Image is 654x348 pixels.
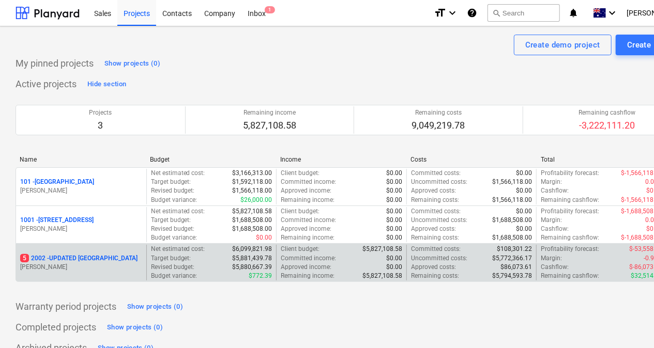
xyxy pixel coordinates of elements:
[386,207,402,216] p: $0.00
[411,233,459,242] p: Remaining costs :
[411,245,461,254] p: Committed costs :
[151,263,195,272] p: Revised budget :
[579,108,635,117] p: Remaining cashflow
[541,216,562,225] p: Margin :
[492,216,532,225] p: $1,688,508.00
[20,254,138,263] p: 2002 - UPDATED [GEOGRAPHIC_DATA]
[568,7,579,19] i: notifications
[281,169,320,178] p: Client budget :
[516,186,532,195] p: $0.00
[411,178,467,186] p: Uncommitted costs :
[256,233,272,242] p: $0.00
[281,216,336,225] p: Committed income :
[541,178,562,186] p: Margin :
[281,272,334,280] p: Remaining income :
[151,245,205,254] p: Net estimated cost :
[467,7,477,19] i: Knowledge base
[20,186,142,195] p: [PERSON_NAME]
[281,245,320,254] p: Client budget :
[20,178,142,195] div: 101 -[GEOGRAPHIC_DATA][PERSON_NAME]
[20,178,94,186] p: 101 - [GEOGRAPHIC_DATA]
[151,169,205,178] p: Net estimated cost :
[232,245,272,254] p: $6,099,821.98
[89,108,112,117] p: Projects
[541,225,569,233] p: Cashflow :
[151,233,197,242] p: Budget variance :
[20,254,142,272] div: 52002 -UPDATED [GEOGRAPHIC_DATA][PERSON_NAME]
[411,254,467,263] p: Uncommitted costs :
[281,233,334,242] p: Remaining income :
[281,225,331,233] p: Approved income :
[362,272,402,280] p: $5,827,108.58
[386,169,402,178] p: $0.00
[500,263,532,272] p: $86,073.61
[411,186,456,195] p: Approved costs :
[541,186,569,195] p: Cashflow :
[514,35,612,55] button: Create demo project
[151,272,197,280] p: Budget variance :
[232,216,272,225] p: $1,688,508.00
[434,7,446,19] i: format_size
[516,225,532,233] p: $0.00
[150,156,272,163] div: Budget
[127,301,183,313] div: Show projects (0)
[249,272,272,280] p: $772.39
[151,207,205,216] p: Net estimated cost :
[606,7,618,19] i: keyboard_arrow_down
[232,207,272,216] p: $5,827,108.58
[87,78,126,90] div: Hide section
[410,156,533,163] div: Costs
[412,108,465,117] p: Remaining costs
[265,6,275,13] span: 1
[411,207,461,216] p: Committed costs :
[516,169,532,178] p: $0.00
[497,245,532,254] p: $108,301.22
[104,319,165,336] button: Show projects (0)
[104,58,160,70] div: Show projects (0)
[232,178,272,186] p: $1,592,118.00
[492,178,532,186] p: $1,566,118.00
[386,196,402,204] p: $0.00
[151,254,191,263] p: Target budget :
[386,233,402,242] p: $0.00
[151,178,191,186] p: Target budget :
[412,119,465,132] p: 9,049,219.78
[281,186,331,195] p: Approved income :
[516,207,532,216] p: $0.00
[386,225,402,233] p: $0.00
[281,178,336,186] p: Committed income :
[102,55,163,72] button: Show projects (0)
[541,207,599,216] p: Profitability forecast :
[411,196,459,204] p: Remaining costs :
[579,119,635,132] p: -3,222,111.20
[541,254,562,263] p: Margin :
[492,196,532,204] p: $1,566,118.00
[232,263,272,272] p: $5,880,667.39
[492,233,532,242] p: $1,688,508.00
[541,272,599,280] p: Remaining cashflow :
[281,263,331,272] p: Approved income :
[20,216,142,233] div: 1001 -[STREET_ADDRESS][PERSON_NAME]
[492,254,532,263] p: $5,772,366.17
[20,216,94,225] p: 1001 - [STREET_ADDRESS]
[386,178,402,186] p: $0.00
[16,300,116,313] p: Warranty period projects
[16,78,77,90] p: Active projects
[541,196,599,204] p: Remaining cashflow :
[151,186,195,195] p: Revised budget :
[411,272,459,280] p: Remaining costs :
[386,254,402,263] p: $0.00
[20,263,142,272] p: [PERSON_NAME]
[492,9,500,17] span: search
[125,298,186,315] button: Show projects (0)
[16,57,94,70] p: My pinned projects
[280,156,402,163] div: Income
[85,76,129,92] button: Hide section
[240,196,272,204] p: $26,000.00
[151,196,197,204] p: Budget variance :
[151,225,195,233] p: Revised budget :
[281,254,336,263] p: Committed income :
[232,225,272,233] p: $1,688,508.00
[281,207,320,216] p: Client budget :
[362,245,402,254] p: $5,827,108.58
